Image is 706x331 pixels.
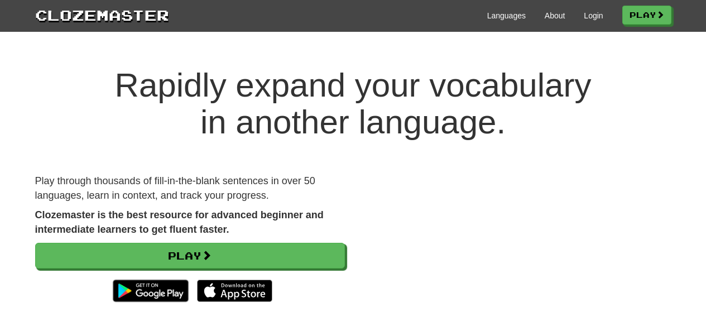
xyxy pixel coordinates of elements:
img: Download_on_the_App_Store_Badge_US-UK_135x40-25178aeef6eb6b83b96f5f2d004eda3bffbb37122de64afbaef7... [197,280,272,302]
a: Play [622,6,671,25]
a: Clozemaster [35,4,169,25]
strong: Clozemaster is the best resource for advanced beginner and intermediate learners to get fluent fa... [35,209,324,235]
a: Play [35,243,345,268]
a: About [545,10,565,21]
img: Get it on Google Play [107,274,194,308]
a: Languages [487,10,526,21]
p: Play through thousands of fill-in-the-blank sentences in over 50 languages, learn in context, and... [35,174,345,203]
a: Login [584,10,603,21]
